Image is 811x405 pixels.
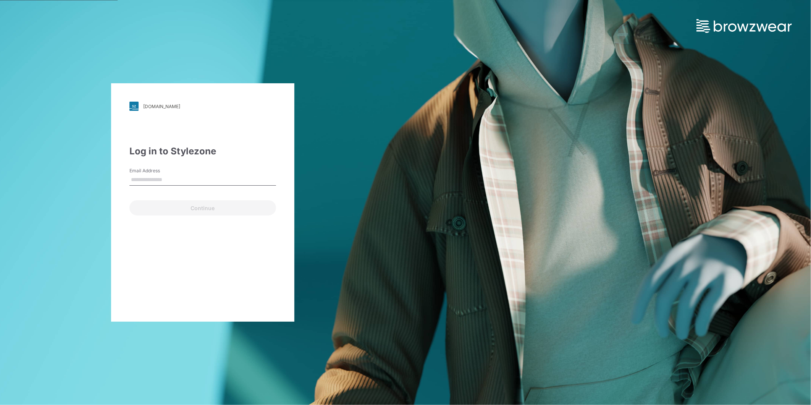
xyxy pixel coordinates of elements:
div: [DOMAIN_NAME] [143,104,180,109]
label: Email Address [129,167,183,174]
div: Log in to Stylezone [129,144,276,158]
a: [DOMAIN_NAME] [129,102,276,111]
img: browzwear-logo.73288ffb.svg [696,19,792,33]
img: svg+xml;base64,PHN2ZyB3aWR0aD0iMjgiIGhlaWdodD0iMjgiIHZpZXdCb3g9IjAgMCAyOCAyOCIgZmlsbD0ibm9uZSIgeG... [129,102,139,111]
